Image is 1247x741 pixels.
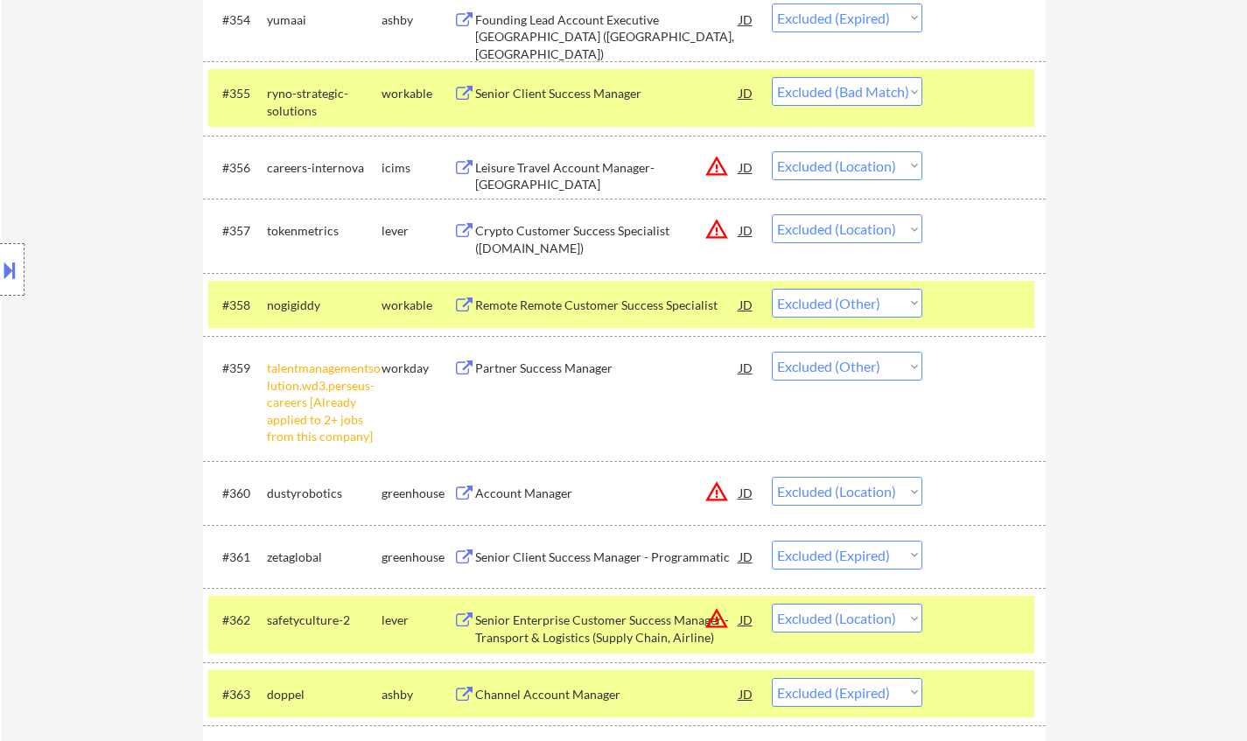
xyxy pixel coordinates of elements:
div: #362 [222,612,253,629]
div: icims [382,159,453,177]
div: nogigiddy [267,297,382,314]
div: Leisure Travel Account Manager- [GEOGRAPHIC_DATA] [475,159,739,193]
div: workable [382,297,453,314]
div: JD [738,477,755,508]
button: warning_amber [704,154,729,178]
div: JD [738,352,755,383]
div: workday [382,360,453,377]
div: #355 [222,85,253,102]
div: Senior Enterprise Customer Success Manager - Transport & Logistics (Supply Chain, Airline) [475,612,739,646]
div: lever [382,612,453,629]
div: Senior Client Success Manager [475,85,739,102]
div: tokenmetrics [267,222,382,240]
div: JD [738,3,755,35]
div: #363 [222,686,253,703]
div: JD [738,77,755,108]
div: JD [738,678,755,710]
div: #360 [222,485,253,502]
div: JD [738,289,755,320]
div: JD [738,541,755,572]
div: JD [738,151,755,183]
div: #354 [222,11,253,29]
div: careers-internova [267,159,382,177]
div: Account Manager [475,485,739,502]
div: zetaglobal [267,549,382,566]
button: warning_amber [704,217,729,241]
div: dustyrobotics [267,485,382,502]
div: Remote Remote Customer Success Specialist [475,297,739,314]
button: warning_amber [704,479,729,504]
div: Partner Success Manager [475,360,739,377]
button: warning_amber [704,606,729,631]
div: ashby [382,686,453,703]
div: yumaai [267,11,382,29]
div: doppel [267,686,382,703]
div: JD [738,214,755,246]
div: ryno-strategic-solutions [267,85,382,119]
div: Crypto Customer Success Specialist ([DOMAIN_NAME]) [475,222,739,256]
div: Channel Account Manager [475,686,739,703]
div: Founding Lead Account Executive [GEOGRAPHIC_DATA] ([GEOGRAPHIC_DATA], [GEOGRAPHIC_DATA]) [475,11,739,63]
div: Senior Client Success Manager - Programmatic [475,549,739,566]
div: ashby [382,11,453,29]
div: safetyculture-2 [267,612,382,629]
div: #361 [222,549,253,566]
div: lever [382,222,453,240]
div: greenhouse [382,549,453,566]
div: greenhouse [382,485,453,502]
div: JD [738,604,755,635]
div: talentmanagementsolution.wd3.perseus-careers [Already applied to 2+ jobs from this company] [267,360,382,445]
div: workable [382,85,453,102]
